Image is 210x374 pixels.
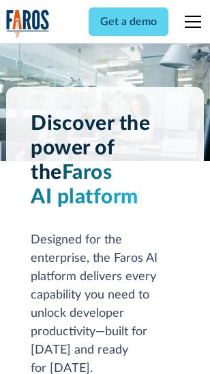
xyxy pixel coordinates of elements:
[89,7,168,36] a: Get a demo
[177,5,204,38] div: menu
[31,112,179,209] h1: Discover the power of the
[6,10,50,37] a: home
[6,10,50,37] img: Logo of the analytics and reporting company Faros.
[31,163,138,207] span: Faros AI platform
